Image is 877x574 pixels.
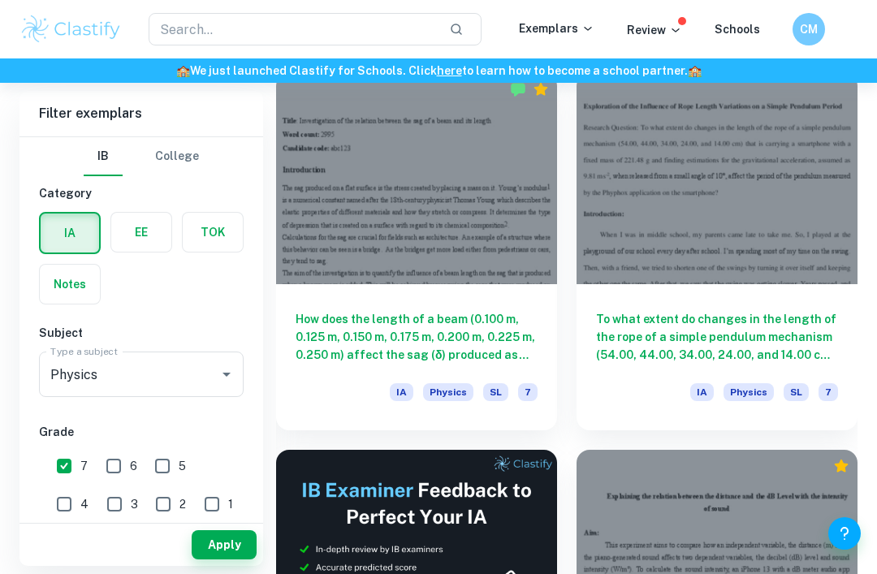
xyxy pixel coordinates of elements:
span: 7 [80,457,88,475]
label: Type a subject [50,344,118,358]
span: 7 [819,383,838,401]
span: IA [690,383,714,401]
span: Physics [423,383,473,401]
span: 🏫 [176,64,190,77]
button: Notes [40,265,100,304]
button: CM [793,13,825,45]
a: here [437,64,462,77]
span: 🏫 [688,64,702,77]
button: College [155,137,199,176]
span: 4 [80,495,89,513]
h6: Filter exemplars [19,91,263,136]
span: IA [390,383,413,401]
img: Clastify logo [19,13,123,45]
span: 5 [179,457,186,475]
p: Exemplars [519,19,594,37]
button: Help and Feedback [828,517,861,550]
button: IB [84,137,123,176]
button: Apply [192,530,257,559]
img: Marked [510,81,526,97]
button: EE [111,213,171,252]
a: How does the length of a beam (0.100 m, 0.125 m, 0.150 m, 0.175 m, 0.200 m, 0.225 m, 0.250 m) aff... [276,73,557,430]
h6: Category [39,184,244,202]
span: 2 [179,495,186,513]
h6: Subject [39,324,244,342]
span: 6 [130,457,137,475]
h6: Grade [39,423,244,441]
h6: To what extent do changes in the length of the rope of a simple pendulum mechanism (54.00, 44.00,... [596,310,838,364]
h6: CM [800,20,819,38]
div: Filter type choice [84,137,199,176]
a: Schools [715,23,760,36]
input: Search... [149,13,436,45]
span: 3 [131,495,138,513]
button: Open [215,363,238,386]
h6: How does the length of a beam (0.100 m, 0.125 m, 0.150 m, 0.175 m, 0.200 m, 0.225 m, 0.250 m) aff... [296,310,538,364]
h6: We just launched Clastify for Schools. Click to learn how to become a school partner. [3,62,874,80]
span: 1 [228,495,233,513]
div: Premium [833,458,849,474]
span: SL [483,383,508,401]
span: Physics [724,383,774,401]
button: IA [41,214,99,252]
div: Premium [533,81,549,97]
span: 7 [518,383,538,401]
a: To what extent do changes in the length of the rope of a simple pendulum mechanism (54.00, 44.00,... [577,73,858,430]
button: TOK [183,213,243,252]
span: SL [784,383,809,401]
p: Review [627,21,682,39]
